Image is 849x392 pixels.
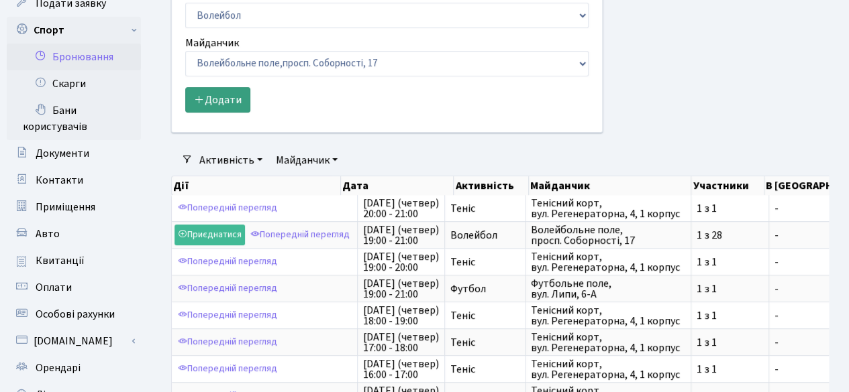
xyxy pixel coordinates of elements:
a: Майданчик [270,149,343,172]
span: Особові рахунки [36,307,115,322]
a: Попередній перегляд [174,198,281,218]
th: Активність [454,176,528,195]
span: Документи [36,146,89,161]
a: Скарги [7,70,141,97]
span: 1 з 1 [697,310,763,321]
span: [DATE] (четвер) 19:00 - 20:00 [363,251,439,273]
span: Теніс [450,364,519,375]
span: Авто [36,226,60,241]
span: 1 з 1 [697,364,763,375]
th: Дії [172,176,341,195]
button: Додати [185,87,250,113]
th: Майданчик [529,176,692,195]
label: Майданчик [185,35,239,51]
span: Орендарі [36,361,81,375]
span: Приміщення [36,200,95,214]
span: 1 з 1 [697,283,763,294]
a: Бани користувачів [7,97,141,140]
span: [DATE] (четвер) 16:00 - 17:00 [363,358,439,380]
th: Участники [691,176,764,195]
span: Теніс [450,337,519,348]
span: Волейбол [450,230,519,241]
span: Волейбольне поле, просп. Соборності, 17 [531,224,685,246]
span: Контакти [36,173,83,188]
a: Попередній перегляд [174,278,281,299]
span: Тенісний корт, вул. Регенераторна, 4, 1 корпус [531,251,685,273]
span: [DATE] (четвер) 19:00 - 21:00 [363,278,439,300]
a: Приміщення [7,194,141,220]
a: Активність [194,149,268,172]
a: Попередній перегляд [174,358,281,379]
span: [DATE] (четвер) 17:00 - 18:00 [363,332,439,353]
a: Приєднатися [174,224,245,245]
span: [DATE] (четвер) 18:00 - 19:00 [363,305,439,326]
span: Теніс [450,203,519,214]
span: Теніс [450,310,519,321]
span: [DATE] (четвер) 19:00 - 21:00 [363,224,439,246]
span: Теніс [450,257,519,267]
span: Тенісний корт, вул. Регенераторна, 4, 1 корпус [531,358,685,380]
span: Тенісний корт, вул. Регенераторна, 4, 1 корпус [531,198,685,219]
a: Оплати [7,274,141,301]
span: 1 з 1 [697,257,763,267]
span: Футбольне поле, вул. Липи, 6-А [531,278,685,300]
span: [DATE] (четвер) 20:00 - 21:00 [363,198,439,219]
span: Квитанції [36,253,85,268]
a: [DOMAIN_NAME] [7,328,141,354]
a: Квитанції [7,247,141,274]
span: 1 з 1 [697,203,763,214]
th: Дата [341,176,454,195]
span: Тенісний корт, вул. Регенераторна, 4, 1 корпус [531,332,685,353]
a: Бронювання [7,44,141,70]
span: 1 з 28 [697,230,763,241]
a: Попередній перегляд [174,332,281,352]
a: Авто [7,220,141,247]
a: Попередній перегляд [247,224,353,245]
span: 1 з 1 [697,337,763,348]
a: Попередній перегляд [174,305,281,326]
span: Тенісний корт, вул. Регенераторна, 4, 1 корпус [531,305,685,326]
a: Спорт [7,17,141,44]
a: Особові рахунки [7,301,141,328]
a: Попередній перегляд [174,251,281,272]
span: Оплати [36,280,72,295]
a: Документи [7,140,141,167]
span: Футбол [450,283,519,294]
a: Контакти [7,167,141,194]
a: Орендарі [7,354,141,381]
